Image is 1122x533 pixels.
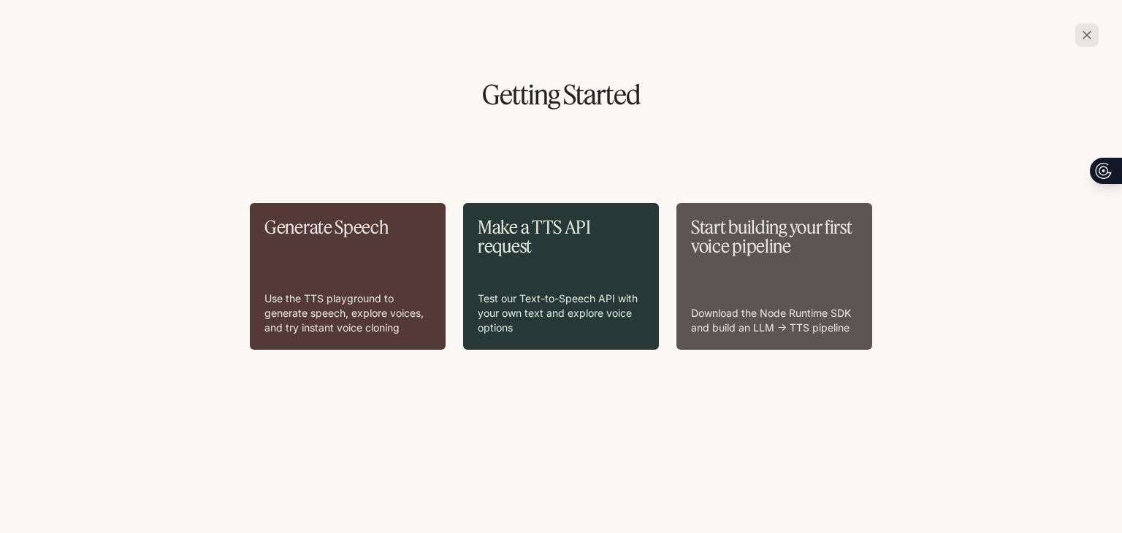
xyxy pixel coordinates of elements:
[463,203,659,350] a: Make a TTS API requestTest our Text-to-Speech API with your own text and explore voice options
[691,218,858,256] p: Start building your first voice pipeline
[691,306,858,335] p: Download the Node Runtime SDK and build an LLM → TTS pipeline
[478,218,644,256] p: Make a TTS API request
[23,82,1099,108] h1: Getting Started
[250,203,446,350] a: Generate SpeechUse the TTS playground to generate speech, explore voices, and try instant voice c...
[478,291,644,335] p: Test our Text-to-Speech API with your own text and explore voice options
[264,218,431,237] p: Generate Speech
[264,291,431,335] p: Use the TTS playground to generate speech, explore voices, and try instant voice cloning
[676,203,872,350] a: Start building your first voice pipelineDownload the Node Runtime SDK and build an LLM → TTS pipe...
